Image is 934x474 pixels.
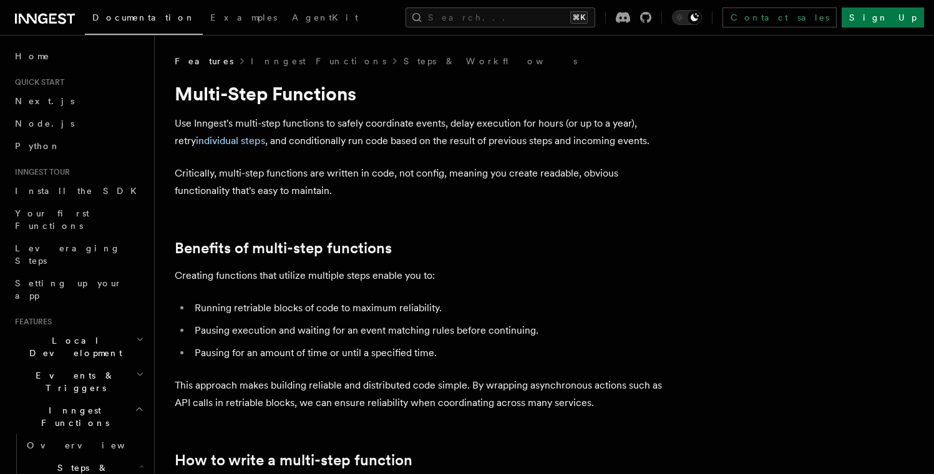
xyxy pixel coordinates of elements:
a: Inngest Functions [251,55,386,67]
li: Pausing execution and waiting for an event matching rules before continuing. [191,322,674,339]
span: Node.js [15,119,74,128]
span: Your first Functions [15,208,89,231]
a: Steps & Workflows [404,55,577,67]
kbd: ⌘K [570,11,588,24]
h1: Multi-Step Functions [175,82,674,105]
button: Toggle dark mode [672,10,702,25]
p: Use Inngest's multi-step functions to safely coordinate events, delay execution for hours (or up ... [175,115,674,150]
a: Examples [203,4,285,34]
span: Local Development [10,334,136,359]
span: Documentation [92,12,195,22]
a: Sign Up [842,7,924,27]
button: Local Development [10,329,147,364]
p: This approach makes building reliable and distributed code simple. By wrapping asynchronous actio... [175,377,674,412]
a: Your first Functions [10,202,147,237]
span: Home [15,50,50,62]
a: Contact sales [722,7,837,27]
button: Inngest Functions [10,399,147,434]
a: Documentation [85,4,203,35]
span: AgentKit [292,12,358,22]
a: Leveraging Steps [10,237,147,272]
button: Search...⌘K [406,7,595,27]
span: Install the SDK [15,186,144,196]
span: Next.js [15,96,74,106]
p: Critically, multi-step functions are written in code, not config, meaning you create readable, ob... [175,165,674,200]
span: Examples [210,12,277,22]
a: Python [10,135,147,157]
a: Setting up your app [10,272,147,307]
a: Node.js [10,112,147,135]
a: Next.js [10,90,147,112]
span: Inngest tour [10,167,70,177]
button: Events & Triggers [10,364,147,399]
span: Events & Triggers [10,369,136,394]
a: AgentKit [285,4,366,34]
li: Pausing for an amount of time or until a specified time. [191,344,674,362]
span: Overview [27,440,155,450]
span: Setting up your app [15,278,122,301]
span: Quick start [10,77,64,87]
span: Features [10,317,52,327]
p: Creating functions that utilize multiple steps enable you to: [175,267,674,284]
li: Running retriable blocks of code to maximum reliability. [191,299,674,317]
a: Home [10,45,147,67]
span: Python [15,141,61,151]
a: individual steps [196,135,265,147]
a: Install the SDK [10,180,147,202]
a: How to write a multi-step function [175,452,412,469]
span: Features [175,55,233,67]
span: Inngest Functions [10,404,135,429]
a: Benefits of multi-step functions [175,239,392,257]
a: Overview [22,434,147,457]
span: Leveraging Steps [15,243,120,266]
